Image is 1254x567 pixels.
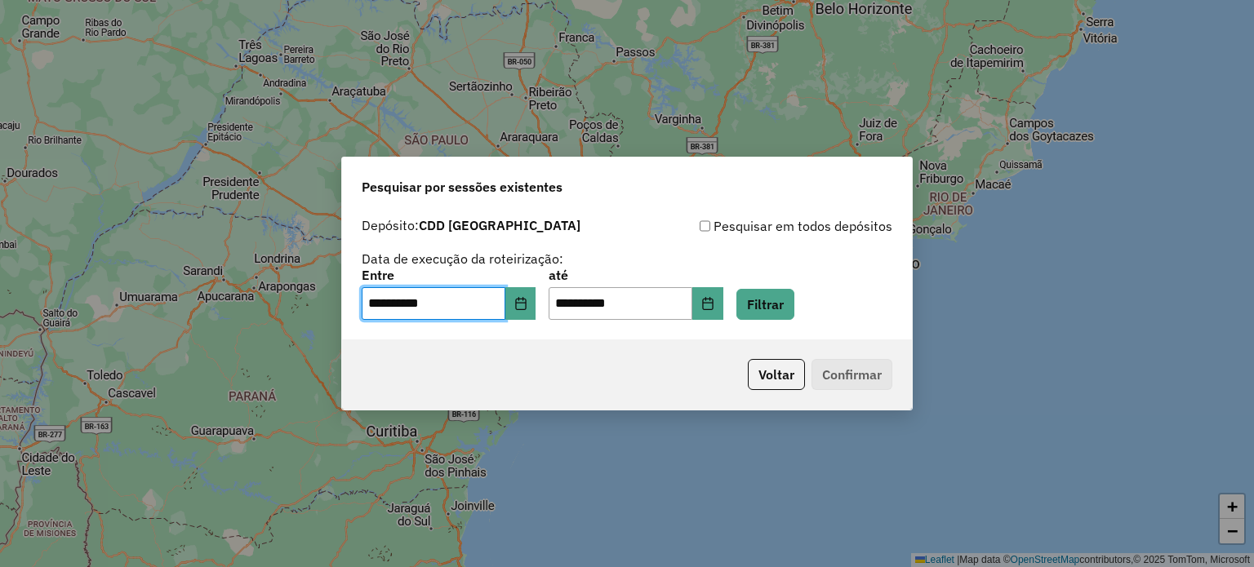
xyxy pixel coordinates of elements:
button: Choose Date [692,287,723,320]
strong: CDD [GEOGRAPHIC_DATA] [419,217,580,233]
label: Depósito: [362,215,580,235]
div: Pesquisar em todos depósitos [627,216,892,236]
button: Filtrar [736,289,794,320]
label: Data de execução da roteirização: [362,249,563,268]
label: até [549,265,723,285]
button: Voltar [748,359,805,390]
span: Pesquisar por sessões existentes [362,177,563,197]
button: Choose Date [505,287,536,320]
label: Entre [362,265,536,285]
